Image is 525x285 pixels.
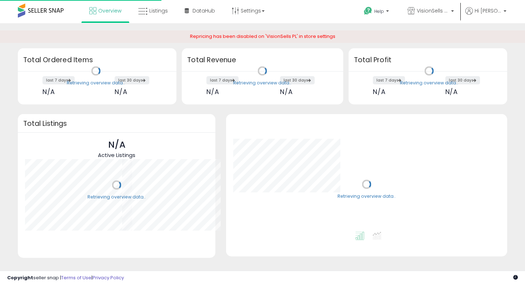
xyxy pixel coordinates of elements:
[61,274,91,281] a: Terms of Use
[400,80,458,86] div: Retrieving overview data..
[417,7,449,14] span: VisionSells ES
[358,1,396,23] a: Help
[475,7,501,14] span: Hi [PERSON_NAME]
[192,7,215,14] span: DataHub
[374,8,384,14] span: Help
[7,275,124,281] div: seller snap | |
[98,7,121,14] span: Overview
[233,80,291,86] div: Retrieving overview data..
[92,274,124,281] a: Privacy Policy
[87,194,146,200] div: Retrieving overview data..
[7,274,33,281] strong: Copyright
[465,7,506,23] a: Hi [PERSON_NAME]
[67,80,125,86] div: Retrieving overview data..
[149,7,168,14] span: Listings
[364,6,372,15] i: Get Help
[337,193,396,200] div: Retrieving overview data..
[190,33,335,40] span: Repricing has been disabled on 'VisionSells PL' in store settings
